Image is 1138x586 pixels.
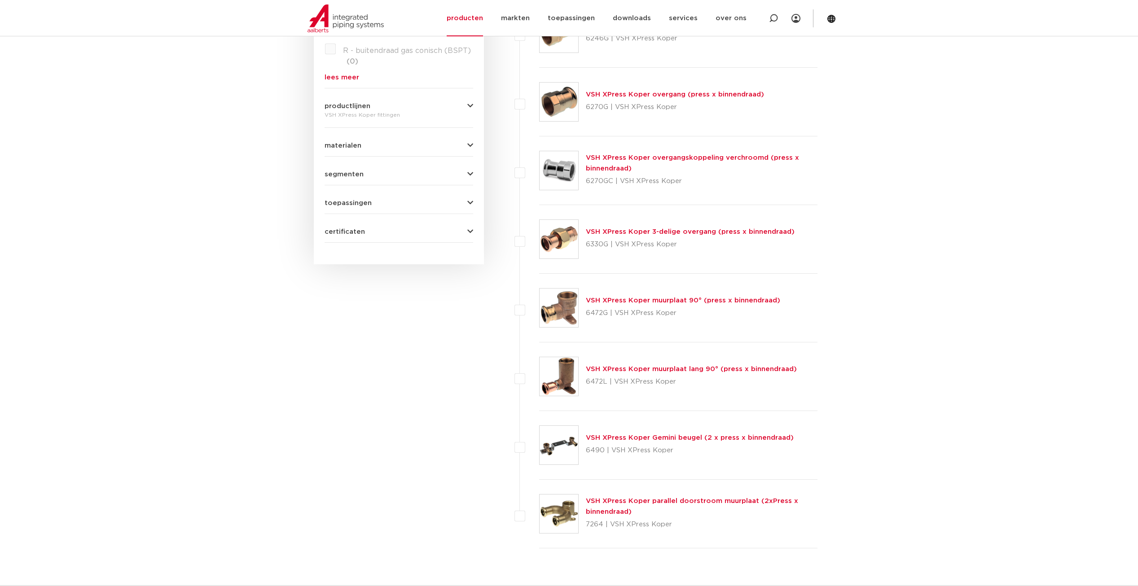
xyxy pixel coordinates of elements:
[325,109,473,120] div: VSH XPress Koper fittingen
[540,83,578,121] img: Thumbnail for VSH XPress Koper overgang (press x binnendraad)
[347,58,358,65] span: (0)
[325,142,361,149] span: materialen
[325,200,372,206] span: toepassingen
[325,200,473,206] button: toepassingen
[586,174,818,188] p: 6270GC | VSH XPress Koper
[540,426,578,464] img: Thumbnail for VSH XPress Koper Gemini beugel (2 x press x binnendraad)
[325,103,370,109] span: productlijnen
[586,31,771,46] p: 6246G | VSH XPress Koper
[586,237,795,252] p: 6330G | VSH XPress Koper
[586,91,764,98] a: VSH XPress Koper overgang (press x binnendraad)
[586,228,795,235] a: VSH XPress Koper 3-delige overgang (press x binnendraad)
[540,289,578,327] img: Thumbnail for VSH XPress Koper muurplaat 90° (press x binnendraad)
[540,151,578,190] img: Thumbnail for VSH XPress Koper overgangskoppeling verchroomd (press x binnendraad)
[586,434,794,441] a: VSH XPress Koper Gemini beugel (2 x press x binnendraad)
[325,171,473,178] button: segmenten
[540,220,578,258] img: Thumbnail for VSH XPress Koper 3-delige overgang (press x binnendraad)
[586,498,798,515] a: VSH XPress Koper parallel doorstroom muurplaat (2xPress x binnendraad)
[586,366,797,372] a: VSH XPress Koper muurplaat lang 90° (press x binnendraad)
[325,228,365,235] span: certificaten
[343,47,471,54] span: R - buitendraad gas conisch (BSPT)
[325,103,473,109] button: productlijnen
[586,154,799,172] a: VSH XPress Koper overgangskoppeling verchroomd (press x binnendraad)
[586,443,794,458] p: 6490 | VSH XPress Koper
[325,74,473,81] a: lees meer
[586,100,764,114] p: 6270G | VSH XPress Koper
[586,306,780,320] p: 6472G | VSH XPress Koper
[586,517,818,532] p: 7264 | VSH XPress Koper
[540,494,578,533] img: Thumbnail for VSH XPress Koper parallel doorstroom muurplaat (2xPress x binnendraad)
[586,375,797,389] p: 6472L | VSH XPress Koper
[325,171,364,178] span: segmenten
[540,357,578,396] img: Thumbnail for VSH XPress Koper muurplaat lang 90° (press x binnendraad)
[325,228,473,235] button: certificaten
[325,142,473,149] button: materialen
[586,297,780,304] a: VSH XPress Koper muurplaat 90° (press x binnendraad)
